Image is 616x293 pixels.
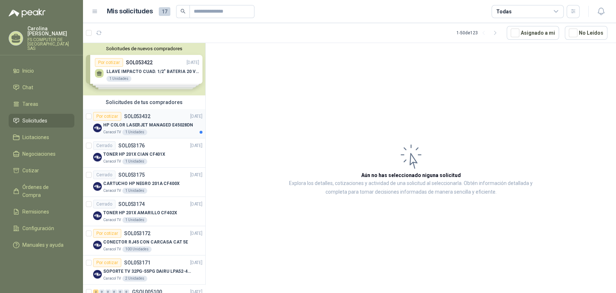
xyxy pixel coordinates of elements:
a: CerradoSOL053174[DATE] Company LogoTONER HP 201X AMARILLO CF402XCaracol TV1 Unidades [83,197,205,226]
a: CerradoSOL053175[DATE] Company LogoCARTUCHO HP NEGRO 201A CF400XCaracol TV1 Unidades [83,168,205,197]
a: Tareas [9,97,74,111]
span: Tareas [22,100,38,108]
img: Company Logo [93,211,102,220]
a: Configuración [9,221,74,235]
div: Cerrado [93,171,115,179]
a: Manuales y ayuda [9,238,74,252]
a: Por cotizarSOL053171[DATE] Company LogoSOPORTE TV 32PG-55PG DAIRU LPA52-446KIT2Caracol TV2 Unidades [83,255,205,285]
a: Cotizar [9,164,74,177]
div: 1 Unidades [122,217,147,223]
p: SOL053174 [118,202,145,207]
img: Company Logo [93,270,102,279]
p: Caracol TV [103,246,121,252]
div: 100 Unidades [122,246,152,252]
span: Solicitudes [22,117,47,125]
a: Por cotizarSOL053172[DATE] Company LogoCONECTOR RJ45 CON CARCASA CAT 5ECaracol TV100 Unidades [83,226,205,255]
a: Órdenes de Compra [9,180,74,202]
div: Todas [496,8,511,16]
a: Solicitudes [9,114,74,128]
p: TONER HP 201X CIAN CF401X [103,151,165,158]
p: HP COLOR LASERJET MANAGED E45028DN [103,122,193,129]
span: Remisiones [22,208,49,216]
p: CONECTOR RJ45 CON CARCASA CAT 5E [103,239,188,246]
div: 2 Unidades [122,276,147,281]
p: Caracol TV [103,217,121,223]
a: Remisiones [9,205,74,219]
img: Company Logo [93,182,102,191]
span: Negociaciones [22,150,56,158]
button: No Leídos [565,26,607,40]
p: Caracol TV [103,188,121,194]
p: [DATE] [190,259,202,266]
div: Cerrado [93,200,115,208]
div: 1 Unidades [122,129,147,135]
p: Caracol TV [103,159,121,164]
a: Licitaciones [9,130,74,144]
div: 1 - 50 de 123 [456,27,501,39]
div: Cerrado [93,141,115,150]
span: Cotizar [22,167,39,174]
div: Por cotizar [93,229,121,238]
a: Chat [9,81,74,94]
a: Negociaciones [9,147,74,161]
span: Inicio [22,67,34,75]
span: 17 [159,7,170,16]
p: Caracol TV [103,129,121,135]
div: 1 Unidades [122,188,147,194]
p: FS COMPUTER DE [GEOGRAPHIC_DATA] SAS [27,38,74,51]
p: [DATE] [190,172,202,178]
p: Caracol TV [103,276,121,281]
p: SOL053432 [124,114,150,119]
p: SOL053171 [124,260,150,265]
span: search [180,9,185,14]
img: Company Logo [93,153,102,161]
button: Solicitudes de nuevos compradores [86,46,202,51]
h1: Mis solicitudes [107,6,153,17]
button: Asignado a mi [507,26,559,40]
p: TONER HP 201X AMARILLO CF402X [103,210,177,216]
span: Licitaciones [22,133,49,141]
a: CerradoSOL053176[DATE] Company LogoTONER HP 201X CIAN CF401XCaracol TV1 Unidades [83,138,205,168]
p: SOPORTE TV 32PG-55PG DAIRU LPA52-446KIT2 [103,268,193,275]
div: Por cotizar [93,112,121,121]
div: 1 Unidades [122,159,147,164]
a: Inicio [9,64,74,78]
h3: Aún no has seleccionado niguna solicitud [361,171,461,179]
p: Explora los detalles, cotizaciones y actividad de una solicitud al seleccionarla. Obtén informaci... [278,179,544,197]
p: [DATE] [190,201,202,208]
img: Company Logo [93,241,102,249]
img: Logo peakr [9,9,45,17]
a: Por cotizarSOL053432[DATE] Company LogoHP COLOR LASERJET MANAGED E45028DNCaracol TV1 Unidades [83,109,205,138]
p: SOL053176 [118,143,145,148]
span: Manuales y ayuda [22,241,64,249]
span: Chat [22,83,33,91]
p: SOL053172 [124,231,150,236]
p: [DATE] [190,230,202,237]
span: Configuración [22,224,54,232]
span: Órdenes de Compra [22,183,67,199]
div: Solicitudes de tus compradores [83,95,205,109]
div: Por cotizar [93,258,121,267]
p: CARTUCHO HP NEGRO 201A CF400X [103,180,180,187]
p: SOL053175 [118,172,145,177]
p: [DATE] [190,142,202,149]
p: Carolina [PERSON_NAME] [27,26,74,36]
p: [DATE] [190,113,202,120]
img: Company Logo [93,124,102,132]
div: Solicitudes de nuevos compradoresPor cotizarSOL053422[DATE] LLAVE IMPACTO CUAD. 1/2" BATERIA 20 V... [83,43,205,95]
